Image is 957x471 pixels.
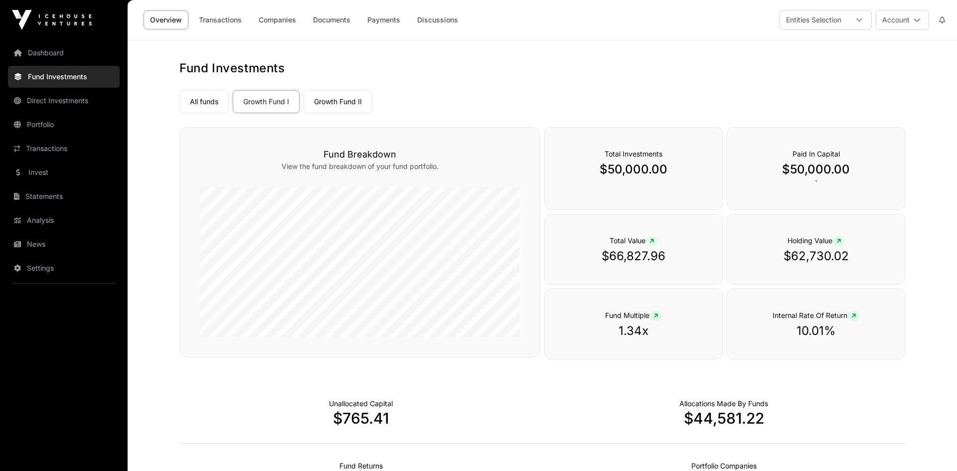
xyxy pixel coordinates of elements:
[8,138,120,159] a: Transactions
[747,248,885,264] p: $62,730.02
[144,10,188,29] a: Overview
[329,399,393,409] p: Cash not yet allocated
[876,10,929,30] button: Account
[679,399,768,409] p: Capital Deployed Into Companies
[793,150,840,158] span: Paid In Capital
[907,423,957,471] iframe: Chat Widget
[691,461,757,471] p: Number of Companies Deployed Into
[361,10,407,29] a: Payments
[747,323,885,339] p: 10.01%
[605,150,662,158] span: Total Investments
[8,66,120,88] a: Fund Investments
[304,90,372,113] a: Growth Fund II
[307,10,357,29] a: Documents
[339,461,383,471] p: Realised Returns from Funds
[8,185,120,207] a: Statements
[179,409,542,427] p: $765.41
[8,114,120,136] a: Portfolio
[565,248,702,264] p: $66,827.96
[8,209,120,231] a: Analysis
[12,10,92,30] img: Icehouse Ventures Logo
[605,311,662,319] span: Fund Multiple
[8,233,120,255] a: News
[192,10,248,29] a: Transactions
[8,90,120,112] a: Direct Investments
[727,127,905,210] div: `
[610,236,658,245] span: Total Value
[747,161,885,177] p: $50,000.00
[542,409,905,427] p: $44,581.22
[411,10,465,29] a: Discussions
[8,42,120,64] a: Dashboard
[565,161,702,177] p: $50,000.00
[565,323,702,339] p: 1.34x
[252,10,303,29] a: Companies
[773,311,860,319] span: Internal Rate Of Return
[780,10,847,29] div: Entities Selection
[8,257,120,279] a: Settings
[8,161,120,183] a: Invest
[233,90,300,113] a: Growth Fund I
[179,60,905,76] h1: Fund Investments
[179,90,229,113] a: All funds
[200,161,520,171] p: View the fund breakdown of your fund portfolio.
[200,148,520,161] h3: Fund Breakdown
[788,236,845,245] span: Holding Value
